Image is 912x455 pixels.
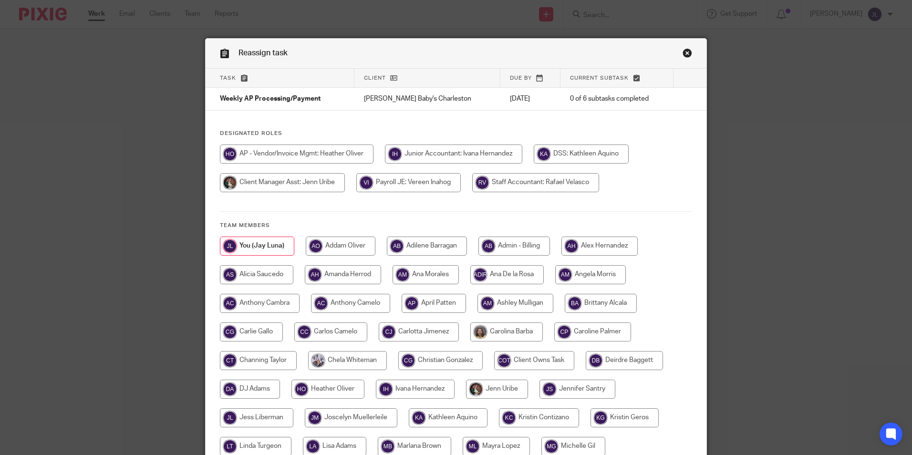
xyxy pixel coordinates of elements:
[364,75,386,81] span: Client
[510,94,551,103] p: [DATE]
[364,94,490,103] p: [PERSON_NAME] Baby's Charleston
[220,130,692,137] h4: Designated Roles
[220,222,692,229] h4: Team members
[560,88,673,111] td: 0 of 6 subtasks completed
[220,75,236,81] span: Task
[683,48,692,61] a: Close this dialog window
[238,49,288,57] span: Reassign task
[220,96,321,103] span: Weekly AP Processing/Payment
[570,75,629,81] span: Current subtask
[510,75,532,81] span: Due by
